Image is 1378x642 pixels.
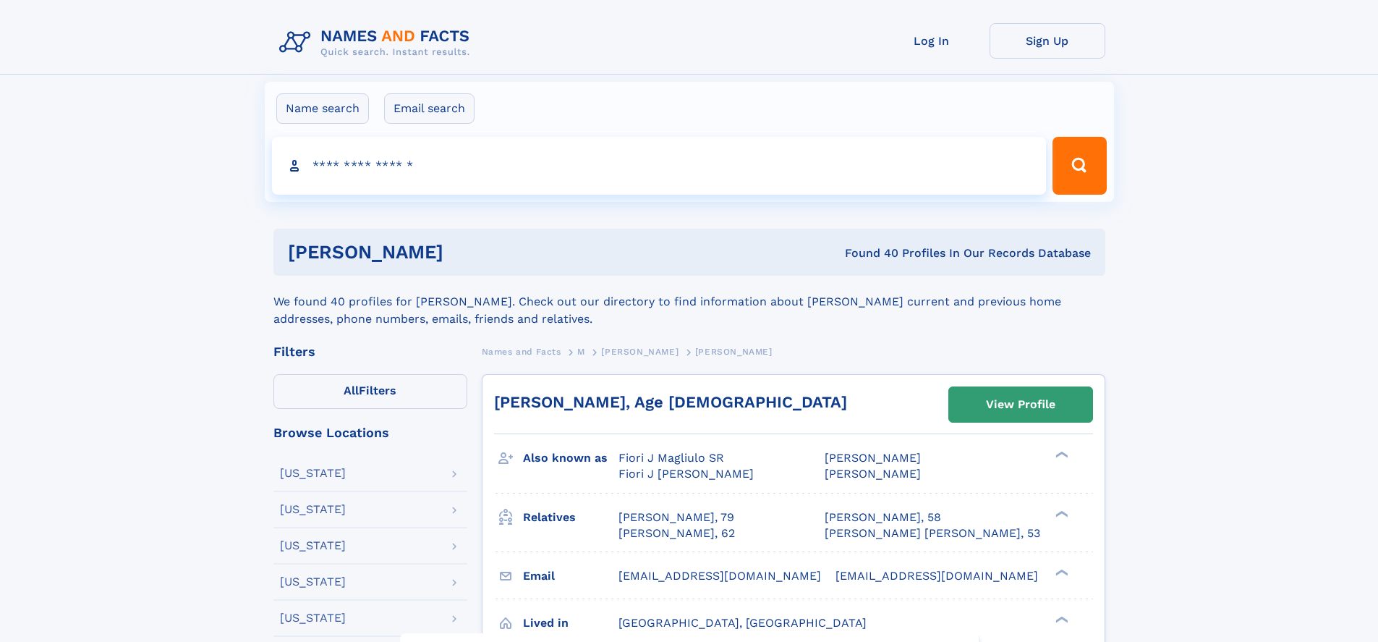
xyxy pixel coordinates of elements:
span: [EMAIL_ADDRESS][DOMAIN_NAME] [618,569,821,583]
div: [US_STATE] [280,504,346,515]
div: ❯ [1052,509,1069,518]
a: [PERSON_NAME], Age [DEMOGRAPHIC_DATA] [494,393,847,411]
span: [PERSON_NAME] [695,347,773,357]
label: Email search [384,93,475,124]
a: View Profile [949,387,1092,422]
h3: Email [523,564,618,588]
div: We found 40 profiles for [PERSON_NAME]. Check out our directory to find information about [PERSON... [273,276,1105,328]
span: [PERSON_NAME] [825,467,921,481]
label: Name search [276,93,369,124]
h3: Lived in [523,611,618,635]
span: [EMAIL_ADDRESS][DOMAIN_NAME] [835,569,1038,583]
input: search input [272,137,1047,195]
a: [PERSON_NAME] [601,342,679,360]
h3: Relatives [523,505,618,530]
div: [US_STATE] [280,576,346,588]
a: [PERSON_NAME], 79 [618,510,734,525]
a: Sign Up [990,23,1105,59]
a: [PERSON_NAME], 62 [618,525,735,541]
h1: [PERSON_NAME] [288,243,645,261]
div: ❯ [1052,567,1069,577]
div: [US_STATE] [280,468,346,479]
a: [PERSON_NAME], 58 [825,510,941,525]
label: Filters [273,374,467,409]
span: [GEOGRAPHIC_DATA], [GEOGRAPHIC_DATA] [618,616,867,630]
h3: Also known as [523,446,618,470]
a: Names and Facts [482,342,561,360]
img: Logo Names and Facts [273,23,482,62]
span: [PERSON_NAME] [825,451,921,465]
span: Fiori J [PERSON_NAME] [618,467,754,481]
span: [PERSON_NAME] [601,347,679,357]
a: M [577,342,585,360]
a: Log In [874,23,990,59]
span: All [344,384,359,397]
div: Filters [273,345,467,358]
div: ❯ [1052,614,1069,624]
span: M [577,347,585,357]
a: [PERSON_NAME] [PERSON_NAME], 53 [825,525,1040,541]
div: Browse Locations [273,426,467,439]
div: [US_STATE] [280,612,346,624]
div: [US_STATE] [280,540,346,552]
div: View Profile [986,388,1055,421]
button: Search Button [1052,137,1106,195]
div: ❯ [1052,450,1069,460]
span: Fiori J Magliulo SR [618,451,724,465]
div: Found 40 Profiles In Our Records Database [644,245,1091,261]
